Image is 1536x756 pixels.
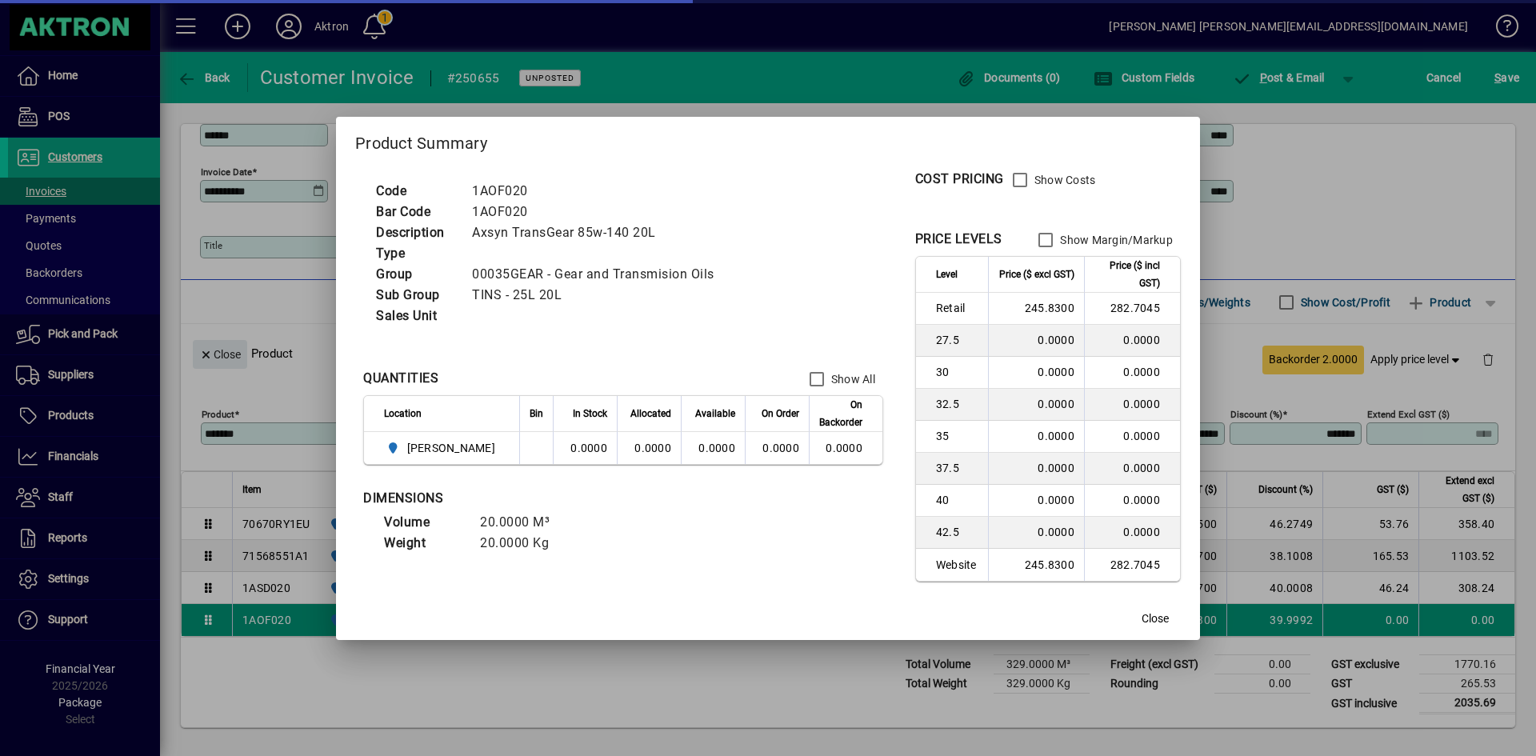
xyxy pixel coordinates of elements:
[828,371,875,387] label: Show All
[1130,605,1181,634] button: Close
[363,489,763,508] div: DIMENSIONS
[762,405,799,422] span: On Order
[368,306,464,326] td: Sales Unit
[1084,389,1180,421] td: 0.0000
[1084,421,1180,453] td: 0.0000
[936,428,978,444] span: 35
[1084,325,1180,357] td: 0.0000
[553,432,617,464] td: 0.0000
[1084,453,1180,485] td: 0.0000
[472,512,569,533] td: 20.0000 M³
[1031,172,1096,188] label: Show Costs
[936,524,978,540] span: 42.5
[376,512,472,533] td: Volume
[1084,485,1180,517] td: 0.0000
[617,432,681,464] td: 0.0000
[819,396,862,431] span: On Backorder
[915,230,1002,249] div: PRICE LEVELS
[936,396,978,412] span: 32.5
[681,432,745,464] td: 0.0000
[376,533,472,554] td: Weight
[464,181,734,202] td: 1AOF020
[630,405,671,422] span: Allocated
[472,533,569,554] td: 20.0000 Kg
[936,300,978,316] span: Retail
[762,442,799,454] span: 0.0000
[464,202,734,222] td: 1AOF020
[530,405,543,422] span: Bin
[368,243,464,264] td: Type
[363,369,438,388] div: QUANTITIES
[1094,257,1160,292] span: Price ($ incl GST)
[988,549,1084,581] td: 245.8300
[464,264,734,285] td: 00035GEAR - Gear and Transmision Oils
[336,117,1200,163] h2: Product Summary
[1084,357,1180,389] td: 0.0000
[464,222,734,243] td: Axsyn TransGear 85w-140 20L
[573,405,607,422] span: In Stock
[368,285,464,306] td: Sub Group
[988,325,1084,357] td: 0.0000
[368,181,464,202] td: Code
[936,332,978,348] span: 27.5
[988,357,1084,389] td: 0.0000
[384,405,422,422] span: Location
[988,485,1084,517] td: 0.0000
[988,453,1084,485] td: 0.0000
[936,492,978,508] span: 40
[988,421,1084,453] td: 0.0000
[809,432,882,464] td: 0.0000
[936,266,958,283] span: Level
[407,440,495,456] span: [PERSON_NAME]
[368,264,464,285] td: Group
[695,405,735,422] span: Available
[1084,293,1180,325] td: 282.7045
[936,460,978,476] span: 37.5
[464,285,734,306] td: TINS - 25L 20L
[915,170,1004,189] div: COST PRICING
[1084,549,1180,581] td: 282.7045
[936,364,978,380] span: 30
[988,517,1084,549] td: 0.0000
[384,438,502,458] span: HAMILTON
[988,389,1084,421] td: 0.0000
[368,222,464,243] td: Description
[1057,232,1173,248] label: Show Margin/Markup
[1084,517,1180,549] td: 0.0000
[999,266,1074,283] span: Price ($ excl GST)
[988,293,1084,325] td: 245.8300
[936,557,978,573] span: Website
[368,202,464,222] td: Bar Code
[1142,610,1169,627] span: Close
